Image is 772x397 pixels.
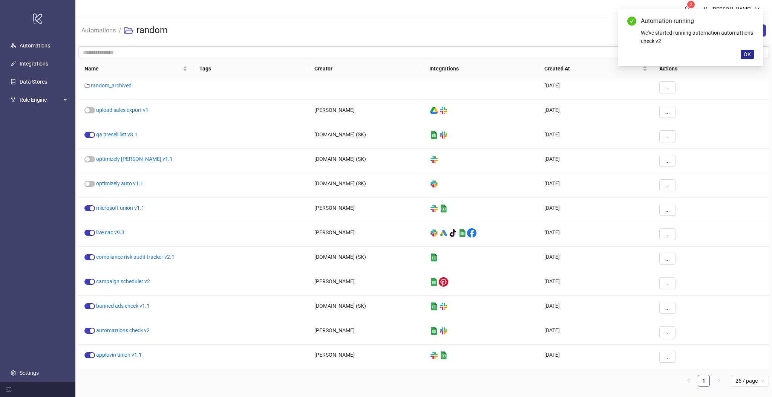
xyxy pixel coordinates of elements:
span: fork [11,98,16,103]
a: optimizely [PERSON_NAME] v1.1 [96,156,173,162]
div: [DATE] [538,198,653,222]
button: ... [659,81,676,93]
span: OK [744,51,751,57]
span: check-circle [627,17,636,26]
span: right [717,378,721,383]
div: Page Size [731,375,769,387]
span: left [686,378,691,383]
div: [DATE] [538,271,653,296]
a: Automations [80,26,117,34]
div: [DOMAIN_NAME] (SK) [308,124,423,149]
th: Integrations [423,58,538,79]
th: Name [78,58,193,79]
div: [DATE] [538,149,653,173]
span: ... [665,109,670,115]
div: [DATE] [538,320,653,345]
a: Settings [20,370,39,376]
a: Integrations [20,61,48,67]
button: ... [659,155,676,167]
div: [PERSON_NAME] [308,271,423,296]
a: Automations [20,43,50,49]
span: down [755,6,760,12]
span: ... [665,305,670,311]
a: random_archived [91,82,132,89]
a: automattions check v2 [96,327,150,333]
span: Name [84,64,181,73]
span: Created At [544,64,641,73]
div: [DOMAIN_NAME] (SK) [308,149,423,173]
th: Created At [538,58,653,79]
button: ... [659,228,676,240]
th: Tags [193,58,308,79]
li: / [119,18,121,43]
span: ... [665,280,670,286]
button: right [713,375,725,387]
a: banned ads check v1.1 [96,303,150,309]
button: OK [741,50,754,59]
span: ... [665,158,670,164]
li: Next Page [713,375,725,387]
div: [DATE] [538,296,653,320]
span: user [703,6,708,12]
sup: 2 [687,1,695,8]
div: [DATE] [538,75,653,100]
a: compliance risk audit tracker v2.1 [96,254,175,260]
span: ... [665,84,670,90]
div: [DATE] [538,345,653,369]
a: campaign scheduler v2 [96,278,150,284]
div: [DATE] [538,247,653,271]
button: ... [659,351,676,363]
div: [PERSON_NAME] [708,5,755,13]
a: applovin union v1.1 [96,352,142,358]
button: left [683,375,695,387]
span: Rule Engine [20,93,61,108]
div: [DATE] [538,222,653,247]
div: [DATE] [538,100,653,124]
th: Creator [308,58,423,79]
a: qa presell list v3.1 [96,131,138,137]
span: ... [665,182,670,188]
span: folder [84,83,90,88]
h3: random [136,24,168,37]
div: [DATE] [538,124,653,149]
span: folder-open [124,26,133,35]
a: Close [746,17,754,25]
a: upload sales export v1 [96,107,149,113]
button: ... [659,277,676,289]
div: [DOMAIN_NAME] (SK) [308,296,423,320]
div: We've started running automation automattions check v2 [641,29,754,45]
a: live cac v9.3 [96,229,124,235]
a: optimizely auto v1.1 [96,180,143,186]
a: microsoft union v1.1 [96,205,144,211]
li: 1 [698,375,710,387]
span: bell [684,6,689,11]
div: [PERSON_NAME] [308,100,423,124]
span: ... [665,231,670,237]
a: 1 [698,375,709,386]
div: [PERSON_NAME] [308,320,423,345]
button: ... [659,130,676,142]
span: menu-fold [6,387,11,392]
span: ... [665,354,670,360]
div: [PERSON_NAME] [308,222,423,247]
li: Previous Page [683,375,695,387]
span: 25 / page [735,375,764,386]
span: ... [665,256,670,262]
div: [PERSON_NAME] [308,345,423,369]
button: ... [659,326,676,338]
span: ... [665,329,670,335]
div: [DOMAIN_NAME] (SK) [308,247,423,271]
span: ... [665,207,670,213]
div: [DATE] [538,173,653,198]
div: Automation running [641,17,754,26]
button: ... [659,179,676,191]
button: ... [659,302,676,314]
div: [DOMAIN_NAME] (SK) [308,173,423,198]
button: ... [659,253,676,265]
button: ... [659,106,676,118]
span: ... [665,133,670,139]
div: [PERSON_NAME] [308,198,423,222]
span: 2 [690,2,692,7]
a: Data Stores [20,79,47,85]
button: ... [659,204,676,216]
